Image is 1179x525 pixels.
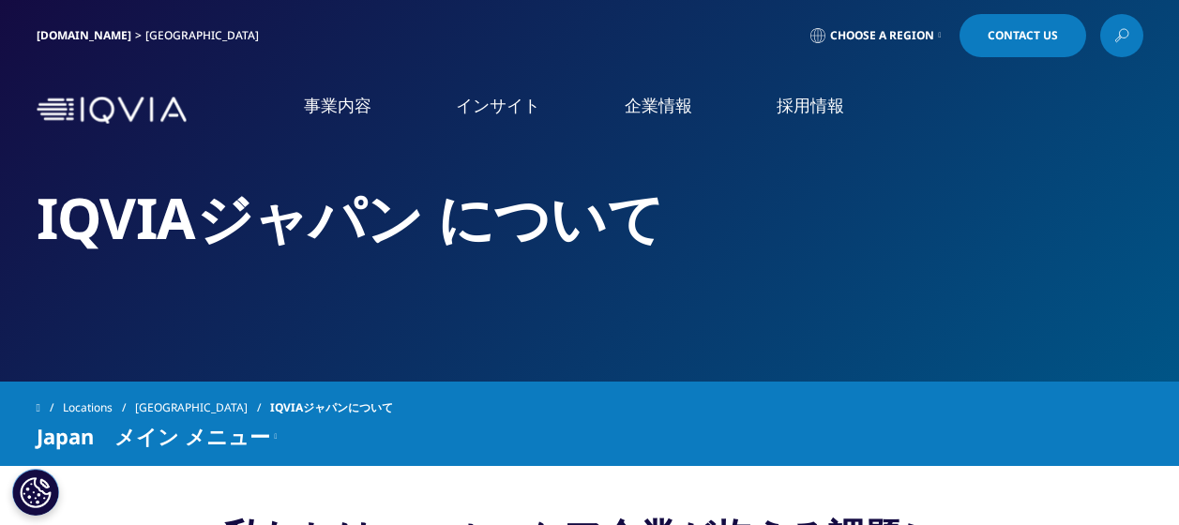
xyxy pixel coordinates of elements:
a: 事業内容 [304,94,371,117]
span: Choose a Region [830,28,934,43]
button: Cookie 設定 [12,469,59,516]
a: 採用情報 [777,94,844,117]
a: 企業情報 [625,94,692,117]
h2: IQVIAジャパン について [37,183,1143,253]
a: Contact Us [960,14,1086,57]
nav: Primary [194,66,1143,155]
a: インサイト [456,94,540,117]
div: [GEOGRAPHIC_DATA] [145,28,266,43]
span: IQVIAジャパンについて [270,391,393,425]
span: Contact Us [988,30,1058,41]
a: [GEOGRAPHIC_DATA] [135,391,270,425]
a: Locations [63,391,135,425]
span: Japan メイン メニュー [37,425,270,447]
a: [DOMAIN_NAME] [37,27,131,43]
